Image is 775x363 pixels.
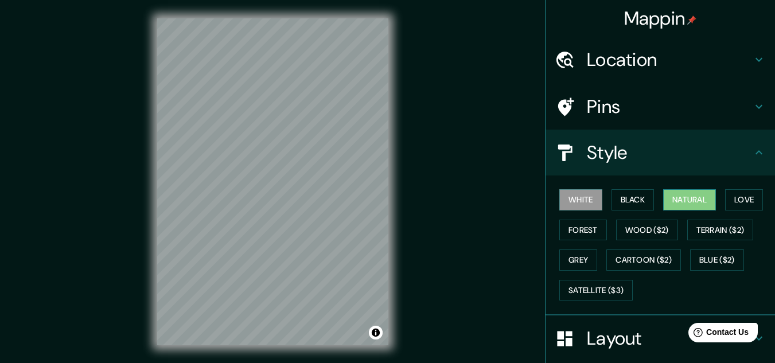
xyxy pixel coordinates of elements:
h4: Layout [587,327,752,350]
button: Natural [663,189,716,210]
button: Terrain ($2) [687,220,754,241]
canvas: Map [157,18,388,345]
h4: Style [587,141,752,164]
div: Layout [546,315,775,361]
button: Grey [559,249,597,271]
button: Love [725,189,763,210]
div: Location [546,37,775,83]
button: Wood ($2) [616,220,678,241]
div: Pins [546,84,775,130]
button: Cartoon ($2) [606,249,681,271]
button: Black [612,189,655,210]
h4: Pins [587,95,752,118]
h4: Location [587,48,752,71]
h4: Mappin [624,7,697,30]
div: Style [546,130,775,175]
button: White [559,189,602,210]
img: pin-icon.png [687,15,696,25]
button: Blue ($2) [690,249,744,271]
button: Forest [559,220,607,241]
iframe: Help widget launcher [673,318,762,350]
button: Toggle attribution [369,326,383,339]
button: Satellite ($3) [559,280,633,301]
